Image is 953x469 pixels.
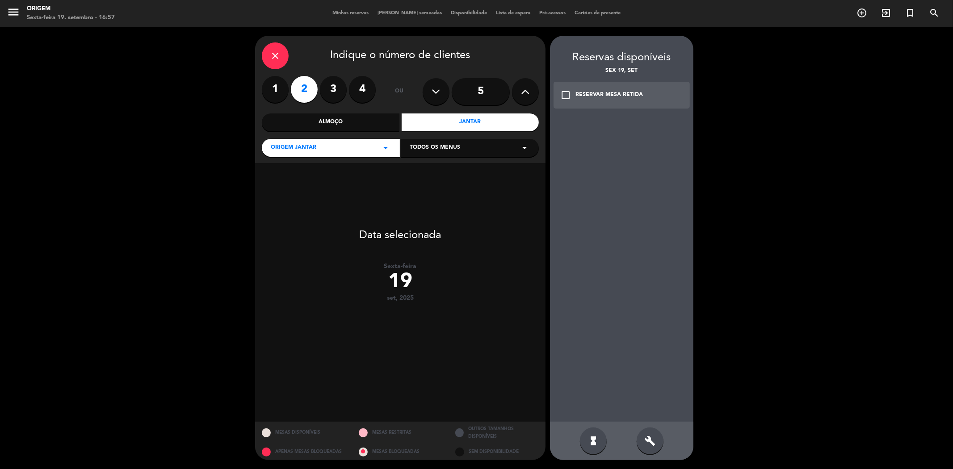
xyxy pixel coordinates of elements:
div: MESAS RESTRITAS [352,422,449,444]
i: arrow_drop_down [519,142,530,153]
div: RESERVAR MESA RETIDA [575,91,643,100]
div: SEM DISPONIBILIDADE [449,444,546,460]
label: 4 [349,76,376,103]
label: 1 [262,76,289,103]
i: add_circle_outline [856,8,867,18]
span: Todos os menus [410,143,460,152]
span: [PERSON_NAME] semeadas [373,11,446,16]
i: check_box_outline_blank [560,90,571,100]
i: build [645,435,655,446]
div: Jantar [402,113,539,131]
i: close [270,50,281,61]
div: Sexta-feira [255,263,546,270]
i: turned_in_not [905,8,915,18]
span: Minhas reservas [328,11,373,16]
div: ou [385,76,414,107]
i: arrow_drop_down [380,142,391,153]
div: Reservas disponíveis [550,49,693,67]
div: MESAS DISPONÍVEIS [255,422,352,444]
button: menu [7,5,20,22]
label: 3 [320,76,347,103]
div: Sexta-feira 19. setembro - 16:57 [27,13,115,22]
div: MESAS BLOQUEADAS [352,444,449,460]
div: set, 2025 [255,294,546,302]
i: exit_to_app [881,8,891,18]
div: 19 [255,270,546,294]
i: hourglass_full [588,435,599,446]
div: Data selecionada [255,216,546,244]
span: Cartões de presente [570,11,625,16]
div: APENAS MESAS BLOQUEADAS [255,444,352,460]
div: Indique o número de clientes [262,42,539,69]
div: OUTROS TAMANHOS DISPONÍVEIS [449,422,546,444]
div: Almoço [262,113,399,131]
span: Pré-acessos [535,11,570,16]
label: 2 [291,76,318,103]
i: search [929,8,940,18]
div: Origem [27,4,115,13]
div: Sex 19, set [550,67,693,75]
span: Lista de espera [491,11,535,16]
span: Origem Jantar [271,143,316,152]
i: menu [7,5,20,19]
span: Disponibilidade [446,11,491,16]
